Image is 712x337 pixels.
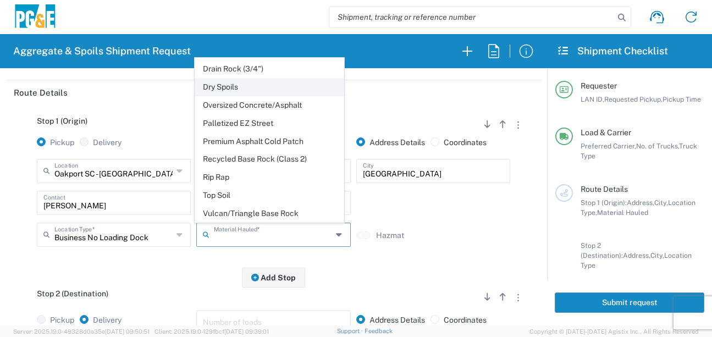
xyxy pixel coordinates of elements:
span: Rip Rap [195,169,344,186]
span: Requested Pickup, [604,95,663,103]
label: Coordinates [430,315,487,325]
span: Copyright © [DATE]-[DATE] Agistix Inc., All Rights Reserved [529,327,699,336]
span: City, [654,198,668,207]
span: City, [650,251,664,259]
span: Address, [623,251,650,259]
span: Client: 2025.19.0-129fbcf [154,328,269,335]
label: Address Details [356,137,425,147]
button: Submit request [555,292,704,313]
span: Vulcan/Triangle Base Rock [195,205,344,222]
span: Premium Asphalt Cold Patch [195,133,344,150]
span: LAN ID, [581,95,604,103]
label: Address Details [356,315,425,325]
input: Shipment, tracking or reference number [329,7,614,27]
h2: Shipment Checklist [557,45,668,58]
h2: Route Details [14,87,68,98]
span: Recycled Base Rock (Class 2) [195,151,344,168]
span: Route Details [581,185,628,194]
span: Material Hauled [597,208,648,217]
a: Feedback [365,328,393,334]
img: pge [13,4,57,30]
span: Palletized EZ Street [195,115,344,132]
span: Preferred Carrier, [581,142,636,150]
h2: Aggregate & Spoils Shipment Request [13,45,191,58]
button: Add Stop [242,267,306,288]
span: Top Soil [195,187,344,204]
span: Address, [627,198,654,207]
span: Stop 2 (Destination) [37,289,108,298]
span: Stop 1 (Origin): [581,198,627,207]
span: Drain Rock (3/4") [195,60,344,78]
span: Stop 1 (Origin) [37,117,87,125]
span: Pickup Time [663,95,701,103]
span: Dry Spoils [195,79,344,96]
span: Stop 2 (Destination): [581,241,623,259]
span: [DATE] 09:50:51 [105,328,150,335]
span: Server: 2025.19.0-49328d0a35e [13,328,150,335]
span: No. of Trucks, [636,142,679,150]
span: Requester [581,81,617,90]
label: Coordinates [430,137,487,147]
span: Oversized Concrete/Asphalt [195,97,344,114]
span: Load & Carrier [581,128,631,137]
label: Hazmat [376,230,404,240]
a: Support [337,328,365,334]
span: [DATE] 09:39:01 [224,328,269,335]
